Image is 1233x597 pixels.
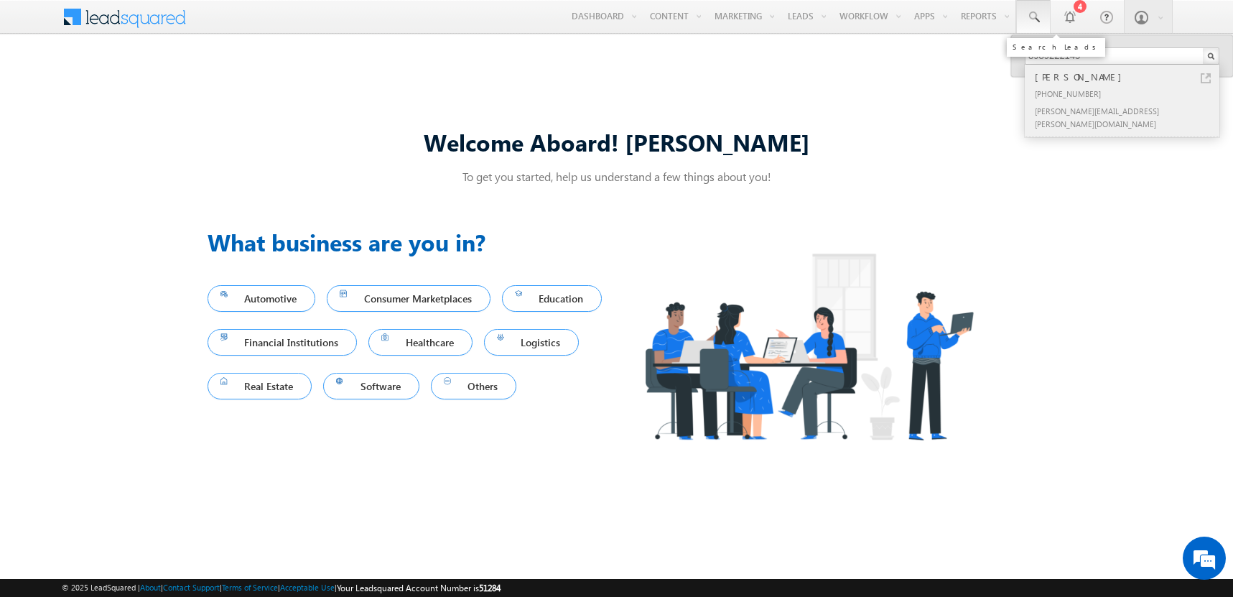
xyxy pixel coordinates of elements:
a: About [140,583,161,592]
span: Real Estate [220,376,299,396]
div: Welcome Aboard! [PERSON_NAME] [208,126,1026,157]
em: Start Chat [195,443,261,462]
span: Financial Institutions [220,333,345,352]
div: [PERSON_NAME] [1032,69,1224,85]
div: [PHONE_NUMBER] [1032,85,1224,102]
h3: What business are you in? [208,225,617,259]
input: Search Leads [1025,47,1219,65]
span: Others [444,376,504,396]
div: [PERSON_NAME][EMAIL_ADDRESS][PERSON_NAME][DOMAIN_NAME] [1032,102,1224,132]
div: Chat with us now [75,75,241,94]
span: Healthcare [381,333,460,352]
span: Your Leadsquared Account Number is [337,583,501,593]
div: Search Leads [1013,42,1099,51]
textarea: Type your message and hit 'Enter' [19,133,262,430]
div: Minimize live chat window [236,7,270,42]
span: Automotive [220,289,303,308]
img: d_60004797649_company_0_60004797649 [24,75,60,94]
span: © 2025 LeadSquared | | | | | [62,581,501,595]
a: Acceptable Use [280,583,335,592]
span: Education [515,289,590,308]
a: Terms of Service [222,583,278,592]
a: Contact Support [163,583,220,592]
span: Consumer Marketplaces [340,289,478,308]
span: Logistics [497,333,567,352]
span: Software [336,376,406,396]
p: To get you started, help us understand a few things about you! [208,169,1026,184]
img: Industry.png [617,225,1000,468]
span: 51284 [479,583,501,593]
